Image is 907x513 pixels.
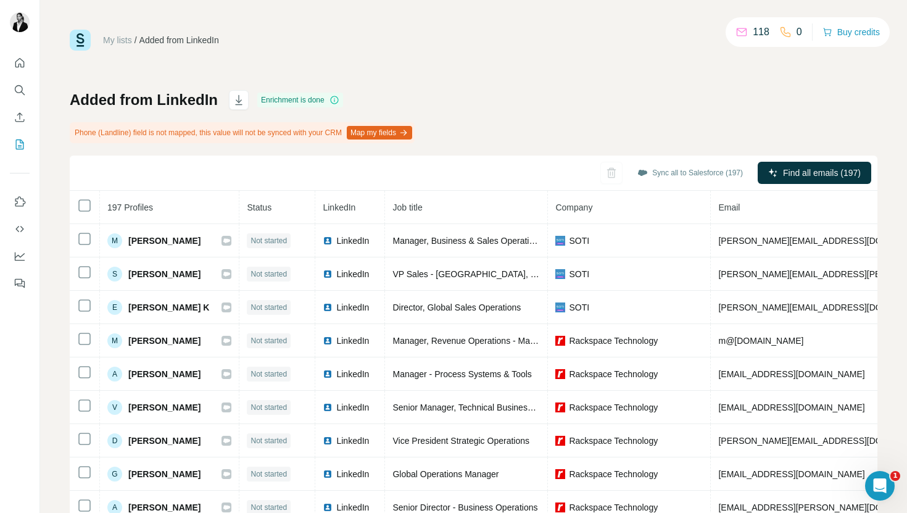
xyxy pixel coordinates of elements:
[70,90,218,110] h1: Added from LinkedIn
[70,30,91,51] img: Surfe Logo
[107,267,122,282] div: S
[718,336,803,346] span: m@[DOMAIN_NAME]
[323,402,333,412] img: LinkedIn logo
[323,336,333,346] img: LinkedIn logo
[555,269,565,279] img: company-logo
[336,335,369,347] span: LinkedIn
[251,235,287,246] span: Not started
[107,202,153,212] span: 197 Profiles
[251,335,287,346] span: Not started
[128,401,201,414] span: [PERSON_NAME]
[718,369,864,379] span: [EMAIL_ADDRESS][DOMAIN_NAME]
[323,202,355,212] span: LinkedIn
[107,367,122,382] div: A
[107,467,122,482] div: G
[128,368,201,380] span: [PERSON_NAME]
[555,503,565,512] img: company-logo
[135,34,137,46] li: /
[392,369,531,379] span: Manager - Process Systems & Tools
[569,268,589,280] span: SOTI
[753,25,769,40] p: 118
[392,436,529,446] span: Vice President Strategic Operations
[251,302,287,313] span: Not started
[718,202,740,212] span: Email
[555,302,565,312] img: company-logo
[822,23,880,41] button: Buy credits
[392,402,576,412] span: Senior Manager, Technical Business Operations
[107,300,122,315] div: E
[347,126,412,140] button: Map my fields
[128,435,201,447] span: [PERSON_NAME]
[251,502,287,513] span: Not started
[890,471,900,481] span: 1
[336,401,369,414] span: LinkedIn
[251,435,287,446] span: Not started
[783,167,861,179] span: Find all emails (197)
[323,302,333,312] img: LinkedIn logo
[336,235,369,247] span: LinkedIn
[569,235,589,247] span: SOTI
[336,468,369,480] span: LinkedIn
[392,236,543,246] span: Manager, Business & Sales Operations
[10,245,30,267] button: Dashboard
[251,402,287,413] span: Not started
[128,268,201,280] span: [PERSON_NAME]
[629,164,752,182] button: Sync all to Salesforce (197)
[251,369,287,380] span: Not started
[336,268,369,280] span: LinkedIn
[10,218,30,240] button: Use Surfe API
[392,503,537,512] span: Senior Director - Business Operations
[128,468,201,480] span: [PERSON_NAME]
[10,272,30,294] button: Feedback
[103,35,132,45] a: My lists
[555,469,565,479] img: company-logo
[247,202,271,212] span: Status
[128,335,201,347] span: [PERSON_NAME]
[336,368,369,380] span: LinkedIn
[758,162,871,184] button: Find all emails (197)
[323,369,333,379] img: LinkedIn logo
[107,233,122,248] div: M
[555,402,565,412] img: company-logo
[107,400,122,415] div: V
[10,191,30,213] button: Use Surfe on LinkedIn
[718,469,864,479] span: [EMAIL_ADDRESS][DOMAIN_NAME]
[107,433,122,448] div: D
[569,435,658,447] span: Rackspace Technology
[392,202,422,212] span: Job title
[555,202,592,212] span: Company
[323,469,333,479] img: LinkedIn logo
[555,336,565,346] img: company-logo
[336,435,369,447] span: LinkedIn
[251,469,287,480] span: Not started
[336,301,369,314] span: LinkedIn
[865,471,895,501] iframe: Intercom live chat
[10,79,30,101] button: Search
[555,436,565,446] img: company-logo
[323,503,333,512] img: LinkedIn logo
[128,301,209,314] span: [PERSON_NAME] K
[107,333,122,348] div: M
[323,269,333,279] img: LinkedIn logo
[569,468,658,480] span: Rackspace Technology
[392,269,850,279] span: VP Sales - [GEOGRAPHIC_DATA], [GEOGRAPHIC_DATA] & [GEOGRAPHIC_DATA], Eastern, [GEOGRAPHIC_DATA]
[139,34,219,46] div: Added from LinkedIn
[569,301,589,314] span: SOTI
[251,269,287,280] span: Not started
[797,25,802,40] p: 0
[128,235,201,247] span: [PERSON_NAME]
[555,236,565,246] img: company-logo
[392,302,521,312] span: Director, Global Sales Operations
[10,12,30,32] img: Avatar
[323,236,333,246] img: LinkedIn logo
[718,402,864,412] span: [EMAIL_ADDRESS][DOMAIN_NAME]
[555,369,565,379] img: company-logo
[70,122,415,143] div: Phone (Landline) field is not mapped, this value will not be synced with your CRM
[569,401,658,414] span: Rackspace Technology
[569,335,658,347] span: Rackspace Technology
[392,336,605,346] span: Manager, Revenue Operations - Managed Public Cloud
[569,368,658,380] span: Rackspace Technology
[323,436,333,446] img: LinkedIn logo
[10,133,30,156] button: My lists
[257,93,343,107] div: Enrichment is done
